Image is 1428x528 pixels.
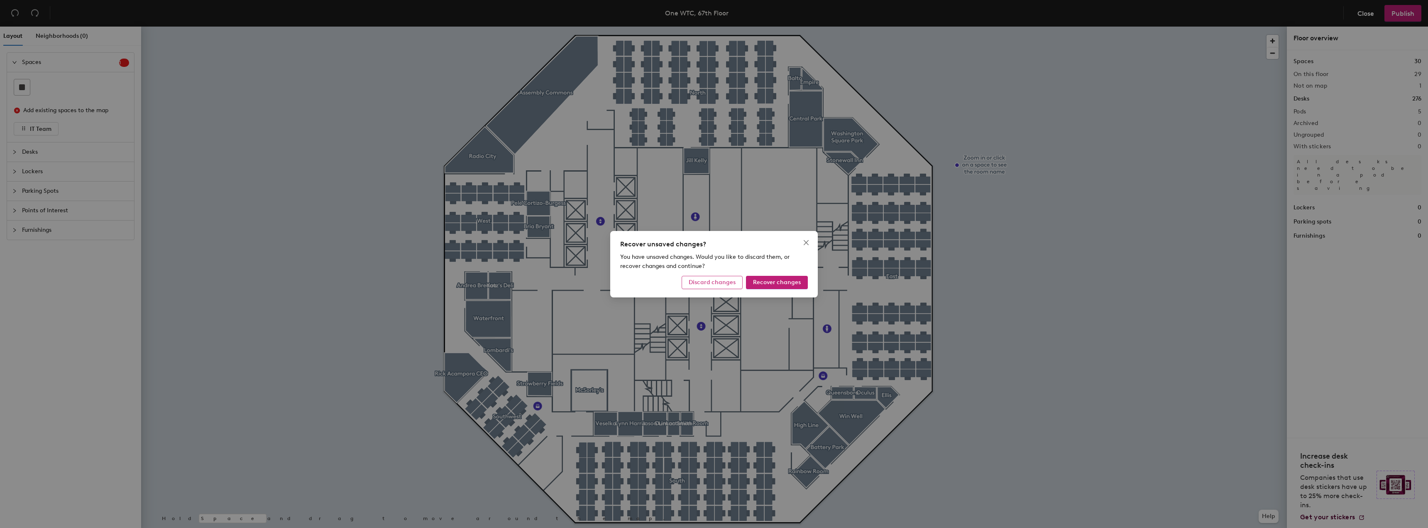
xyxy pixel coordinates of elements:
[746,276,808,289] button: Recover changes
[800,239,813,246] span: Close
[753,279,801,286] span: Recover changes
[803,239,809,246] span: close
[682,276,743,289] button: Discard changes
[620,253,790,270] span: You have unsaved changes. Would you like to discard them, or recover changes and continue?
[620,239,808,249] div: Recover unsaved changes?
[689,279,736,286] span: Discard changes
[800,236,813,249] button: Close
